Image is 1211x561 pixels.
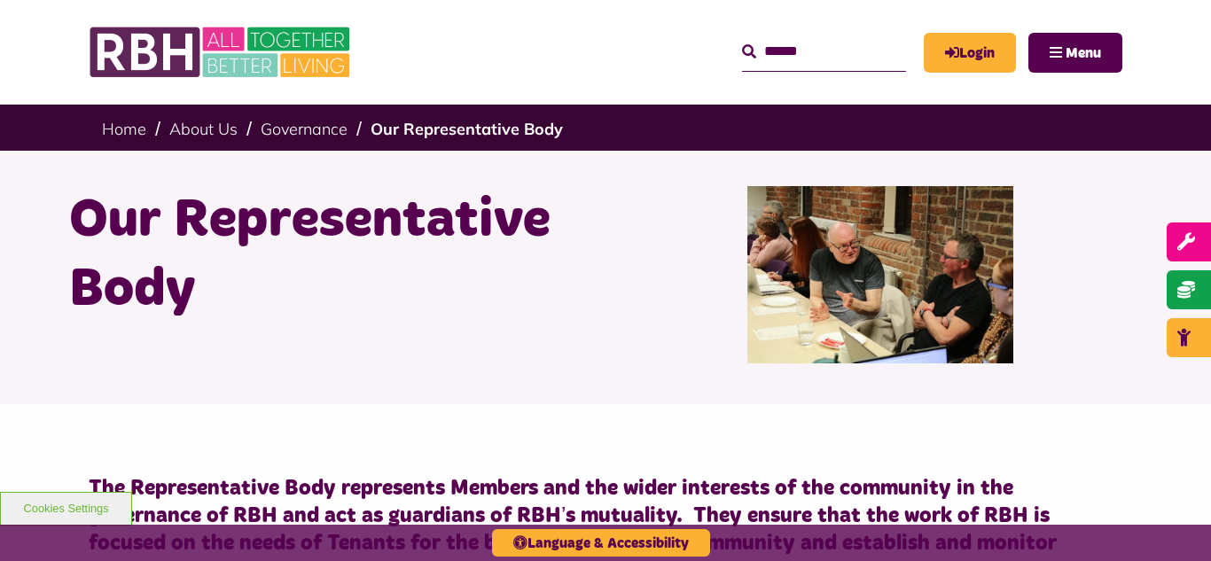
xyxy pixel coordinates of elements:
button: Language & Accessibility [492,529,710,557]
a: MyRBH [924,33,1016,73]
a: Governance [261,119,348,139]
img: Rep Body [747,186,1013,363]
a: Home [102,119,146,139]
input: Search [742,33,906,71]
button: Navigation [1028,33,1122,73]
iframe: Netcall Web Assistant for live chat [1131,481,1211,561]
img: RBH [89,18,355,87]
a: About Us [169,119,238,139]
span: Menu [1066,46,1101,60]
h1: Our Representative Body [69,186,592,324]
a: Our Representative Body [371,119,563,139]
